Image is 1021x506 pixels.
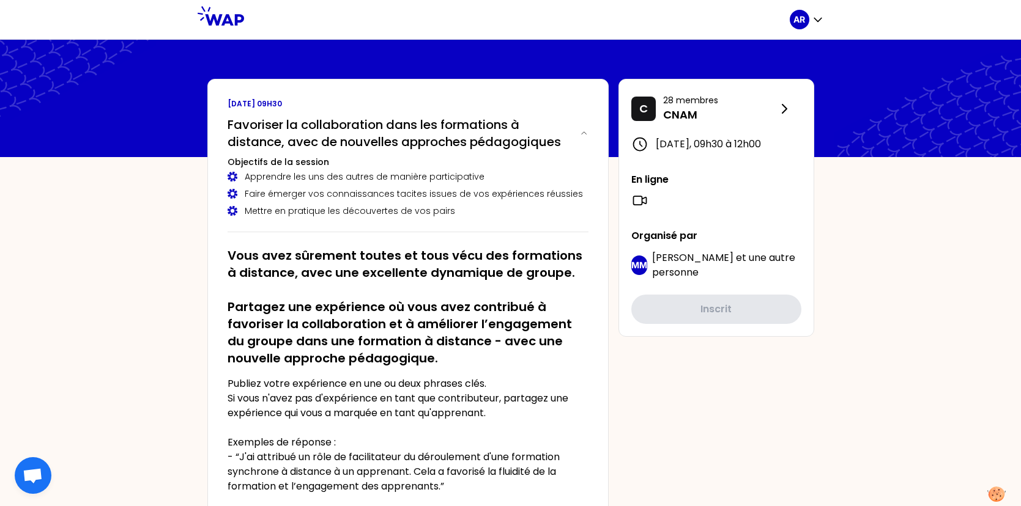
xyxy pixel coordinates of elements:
[228,99,588,109] p: [DATE] 09h30
[790,10,824,29] button: AR
[631,172,801,187] p: En ligne
[793,13,805,26] p: AR
[15,457,51,494] div: Ouvrir le chat
[228,170,588,183] div: Apprendre les uns des autres de manière participative
[663,94,777,106] p: 28 membres
[228,188,588,200] div: Faire émerger vos connaissances tacites issues de vos expériences réussies
[228,247,588,367] h2: Vous avez sûrement toutes et tous vécu des formations à distance, avec une excellente dynamique d...
[631,136,801,153] div: [DATE] , 09h30 à 12h00
[228,116,571,150] h2: Favoriser la collaboration dans les formations à distance, avec de nouvelles approches pédagogiques
[652,251,733,265] span: [PERSON_NAME]
[652,251,795,279] span: une autre personne
[663,106,777,123] p: CNAM
[631,259,647,271] p: MM
[228,156,588,168] h3: Objectifs de la session
[631,229,801,243] p: Organisé par
[631,295,801,324] button: Inscrit
[228,116,588,150] button: Favoriser la collaboration dans les formations à distance, avec de nouvelles approches pédagogiques
[652,251,801,280] p: et
[228,205,588,217] div: Mettre en pratique les découvertes de vos pairs
[639,100,648,117] p: C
